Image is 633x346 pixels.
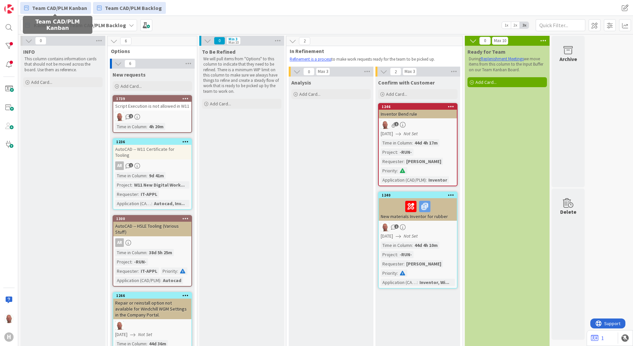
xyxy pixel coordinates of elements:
div: Inventor, Wi... [418,279,451,286]
div: 1236 [116,140,191,144]
div: AR [113,238,191,247]
a: 1240New materials Inventor for rubberRK[DATE]Not SetTime in Column:44d 4h 10mProject:-RUN-Request... [378,192,458,289]
div: Max 10 [228,41,239,44]
div: Project [381,148,397,156]
span: : [397,148,398,156]
span: Support [14,1,30,9]
p: to make work requests ready for the team to be picked up. [290,57,455,62]
div: Application (CAD/PLM) [381,176,426,184]
b: Team CAD/PLM Backlog [69,22,126,29]
span: To Be Refined [202,48,235,55]
span: 6 [120,37,131,45]
div: 1266 [113,293,191,299]
div: -RUN- [132,258,148,265]
div: [PERSON_NAME] [405,260,443,267]
div: 44d 4h 10m [413,242,439,249]
div: AutoCAD -- W11 Certificate for Tooling [113,145,191,159]
span: Options [111,48,189,54]
div: RK [379,223,457,231]
input: Quick Filter... [536,19,585,31]
div: Repair or reinstall option not available for Windchill WGM Settings in the Company Portal. [113,299,191,319]
span: 0 [303,68,315,76]
span: : [417,279,418,286]
span: : [404,260,405,267]
div: Inventor [427,176,449,184]
div: Project [115,181,131,189]
div: Time in Column [115,123,146,130]
span: 2 [129,114,133,118]
span: Analysis [291,79,311,86]
img: RK [4,314,14,323]
div: Delete [560,208,576,216]
div: Archive [560,55,577,63]
div: Autocad [161,277,183,284]
div: Script Execution is not allowed in W11 [113,102,191,110]
div: -RUN- [398,148,414,156]
div: 9d 41m [147,172,166,179]
div: Application (CAD/PLM) [115,277,160,284]
div: RK [113,321,191,330]
div: New materials Inventor for rubber [379,198,457,221]
span: 2 [390,68,401,76]
div: 1266 [116,293,191,298]
h5: Team CAD/PLM Kanban [25,19,90,31]
div: Application (CAD/PLM) [381,279,417,286]
a: Refinement is a process [290,56,331,62]
div: 1300 [116,216,191,221]
span: Confirm with Customer [378,79,435,86]
span: Add Card... [475,79,497,85]
div: 44d 4h 17m [413,139,439,146]
div: Autocad, Inv... [152,200,186,207]
span: Add Card... [31,79,52,85]
div: AR [115,238,124,247]
div: 1240New materials Inventor for rubber [379,192,457,221]
img: RK [115,112,124,121]
span: Add Card... [210,101,231,107]
div: 1236AutoCAD -- W11 Certificate for Tooling [113,139,191,159]
div: Time in Column [115,172,146,179]
a: 1739Script Execution is not allowed in W11RKTime in Column:4h 20m [113,95,192,133]
div: Application (CAD/PLM) [115,200,151,207]
img: RK [115,321,124,330]
div: Priority [381,167,397,174]
div: 1246 [379,104,457,110]
div: Requester [381,158,404,165]
div: RK [379,120,457,129]
div: 4h 20m [147,123,165,130]
span: : [177,267,178,275]
span: 0 [479,37,491,45]
span: Add Card... [299,91,320,97]
p: During we move items from this column to the Input Buffer on our Team Kanban Board. [469,56,546,73]
div: Priority [381,269,397,277]
a: Team CAD/PLM Backlog [93,2,166,14]
span: : [412,242,413,249]
span: : [146,249,147,256]
div: AutoCAD -- HSLE Tooling (Various Stuff) [113,222,191,236]
span: 6 [124,60,136,68]
img: RK [381,223,389,231]
i: Not Set [404,233,418,239]
div: RK [113,112,191,121]
span: Team CAD/PLM Kanban [32,4,87,12]
span: : [131,181,132,189]
div: Time in Column [381,139,412,146]
span: Team CAD/PLM Backlog [105,4,162,12]
div: Project [381,251,397,258]
span: : [146,123,147,130]
div: 1240 [382,193,457,198]
div: IT-APPL [139,267,159,275]
span: [DATE] [115,331,127,338]
span: 0 [35,37,46,45]
div: Inventor Bend rule [379,110,457,118]
img: Visit kanbanzone.com [4,4,14,14]
div: Project [115,258,131,265]
div: 1739 [116,96,191,101]
div: Time in Column [381,242,412,249]
span: : [397,167,398,174]
div: Priority [161,267,177,275]
span: : [131,258,132,265]
i: Not Set [404,131,418,137]
a: Replenishment Meetings [481,56,524,62]
span: Add Card... [121,83,142,89]
div: 1246Inventor Bend rule [379,104,457,118]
